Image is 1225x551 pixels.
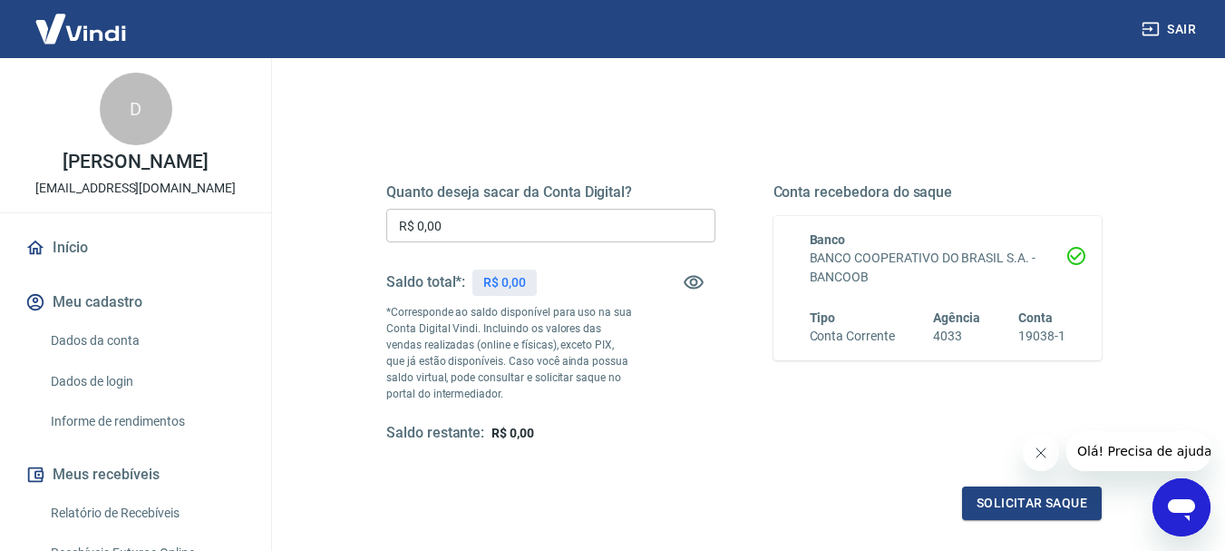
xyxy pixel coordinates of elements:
h6: Conta Corrente [810,327,895,346]
button: Solicitar saque [962,487,1102,520]
span: Olá! Precisa de ajuda? [11,13,152,27]
h6: 19038-1 [1018,327,1065,346]
iframe: Mensagem da empresa [1066,431,1210,471]
h5: Saldo total*: [386,273,465,291]
a: Início [22,228,249,268]
p: [PERSON_NAME] [63,153,208,172]
div: D [100,73,172,145]
h5: Quanto deseja sacar da Conta Digital? [386,183,715,202]
img: Vindi [22,1,140,56]
a: Relatório de Recebíveis [44,495,249,532]
span: Tipo [810,310,836,325]
h5: Conta recebedora do saque [773,183,1103,202]
span: Conta [1018,310,1053,325]
p: *Corresponde ao saldo disponível para uso na sua Conta Digital Vindi. Incluindo os valores das ve... [386,304,633,402]
a: Dados de login [44,363,249,400]
a: Dados da conta [44,322,249,359]
iframe: Botão para abrir a janela de mensagens [1152,478,1210,536]
p: [EMAIL_ADDRESS][DOMAIN_NAME] [35,179,236,198]
h5: Saldo restante: [386,424,484,443]
p: R$ 0,00 [483,273,526,292]
span: R$ 0,00 [491,426,534,440]
h6: BANCO COOPERATIVO DO BRASIL S.A. - BANCOOB [810,249,1066,287]
button: Sair [1138,13,1203,46]
button: Meus recebíveis [22,455,249,495]
button: Meu cadastro [22,282,249,322]
span: Agência [933,310,980,325]
h6: 4033 [933,327,980,346]
span: Banco [810,232,846,247]
iframe: Fechar mensagem [1023,435,1059,471]
a: Informe de rendimentos [44,403,249,440]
